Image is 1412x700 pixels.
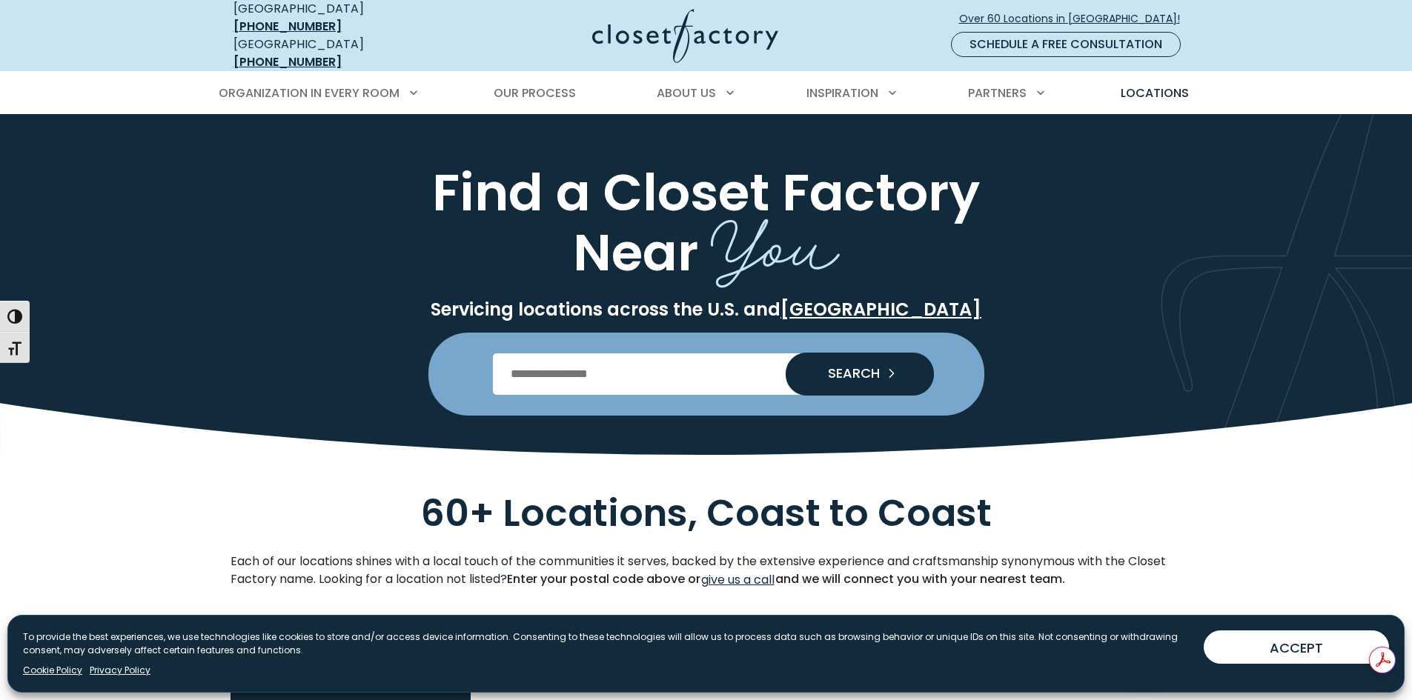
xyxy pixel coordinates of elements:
[780,297,981,321] a: [GEOGRAPHIC_DATA]
[90,664,150,677] a: Privacy Policy
[1121,84,1189,101] span: Locations
[951,32,1181,57] a: Schedule a Free Consultation
[493,353,919,395] input: Enter Postal Code
[711,185,840,294] span: You
[700,570,775,590] a: give us a call
[968,84,1027,101] span: Partners
[592,9,778,63] img: Closet Factory Logo
[432,156,980,228] span: Find a Closet Factory
[958,6,1193,32] a: Over 60 Locations in [GEOGRAPHIC_DATA]!
[233,18,342,35] a: [PHONE_NUMBER]
[219,84,400,101] span: Organization in Every Room
[507,570,1065,587] strong: Enter your postal code above or and we will connect you with your nearest team.
[23,664,82,677] a: Cookie Policy
[959,11,1192,27] span: Over 60 Locations in [GEOGRAPHIC_DATA]!
[233,53,342,70] a: [PHONE_NUMBER]
[816,367,880,380] span: SEARCH
[573,216,698,288] span: Near
[806,84,878,101] span: Inspiration
[421,487,992,539] span: 60+ Locations, Coast to Coast
[208,73,1204,114] nav: Primary Menu
[657,84,716,101] span: About Us
[233,36,448,71] div: [GEOGRAPHIC_DATA]
[231,553,1182,590] p: Each of our locations shines with a local touch of the communities it serves, backed by the exten...
[1204,630,1389,664] button: ACCEPT
[23,630,1192,657] p: To provide the best experiences, we use technologies like cookies to store and/or access device i...
[231,299,1182,321] p: Servicing locations across the U.S. and
[786,353,934,396] button: Search our Nationwide Locations
[494,84,576,101] span: Our Process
